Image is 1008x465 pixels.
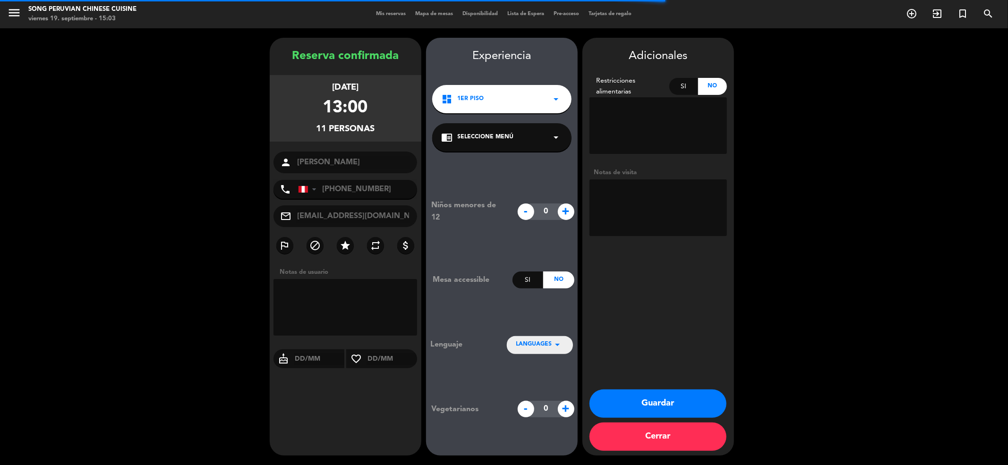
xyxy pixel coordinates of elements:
i: star [340,240,351,251]
i: search [982,8,994,19]
button: Guardar [589,389,726,418]
i: mail_outline [281,211,292,222]
i: person [281,157,292,168]
div: viernes 19. septiembre - 15:03 [28,14,137,24]
div: Restricciones alimentarias [589,76,670,97]
i: cake [273,353,294,364]
div: Si [669,78,698,95]
i: menu [7,6,21,20]
span: + [558,401,574,417]
i: repeat [370,240,381,251]
div: Experiencia [426,47,578,66]
div: Reserva confirmada [270,47,421,66]
div: No [543,271,574,288]
div: Mesa accessible [426,274,513,286]
span: Pre-acceso [549,11,584,17]
i: chrome_reader_mode [442,132,453,143]
span: Tarjetas de regalo [584,11,637,17]
div: Adicionales [589,47,727,66]
span: - [518,203,534,220]
i: arrow_drop_down [551,132,562,143]
span: - [518,401,534,417]
div: Notas de usuario [275,267,421,277]
span: Lista de Espera [503,11,549,17]
i: arrow_drop_down [551,93,562,105]
i: arrow_drop_down [552,339,564,350]
span: Mis reservas [372,11,411,17]
button: Cerrar [589,423,726,451]
i: turned_in_not [957,8,968,19]
div: Lenguaje [431,338,491,351]
i: phone [280,184,291,195]
i: add_circle_outline [906,8,917,19]
div: Niños menores de 12 [424,199,513,224]
div: No [698,78,727,95]
span: LANGUAGES [516,340,552,349]
span: + [558,203,574,220]
i: outlined_flag [279,240,290,251]
div: Song Peruvian Chinese Cuisine [28,5,137,14]
div: [DATE] [332,81,359,94]
span: Mapa de mesas [411,11,458,17]
i: favorite_border [346,353,367,364]
i: exit_to_app [931,8,943,19]
div: Si [513,271,543,288]
div: 11 personas [316,122,375,136]
span: Disponibilidad [458,11,503,17]
div: 13:00 [323,94,368,122]
i: attach_money [400,240,411,251]
div: Notas de visita [589,168,727,178]
i: block [309,240,321,251]
i: dashboard [442,93,453,105]
span: 1er piso [458,94,484,104]
input: DD/MM [367,353,418,365]
span: Seleccione Menú [458,133,514,142]
div: Peru (Perú): +51 [299,180,320,198]
button: menu [7,6,21,23]
div: Vegetarianos [424,403,513,415]
input: DD/MM [294,353,345,365]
